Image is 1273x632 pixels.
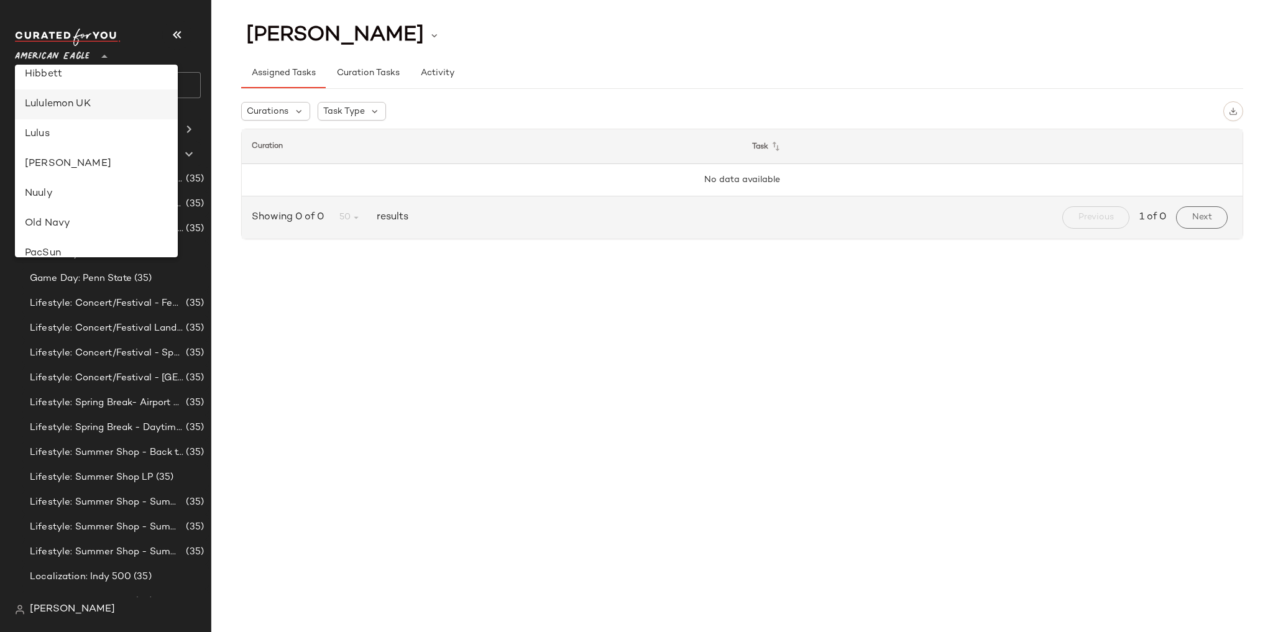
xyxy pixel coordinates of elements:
img: cfy_white_logo.C9jOOHJF.svg [15,29,121,46]
span: (35) [183,346,204,360]
span: (35) [132,272,152,286]
img: svg%3e [15,605,25,615]
span: [PERSON_NAME] [246,24,424,47]
span: (35) [183,172,204,186]
img: svg%3e [1229,107,1238,116]
div: Lululemon UK [25,97,168,112]
th: Task [742,129,1243,164]
span: (35) [132,595,153,609]
span: Lifestyle: Spring Break - Daytime Casual [30,421,183,435]
span: Activity [420,68,454,78]
span: results [372,210,408,225]
span: (35) [183,446,204,460]
button: Next [1176,206,1228,229]
span: (35) [183,545,204,559]
span: Game Day: Penn State [30,272,132,286]
span: 1 of 0 [1139,210,1166,225]
div: Hibbett [25,67,168,82]
span: Lifestyle: Concert/Festival - [GEOGRAPHIC_DATA] [30,371,183,385]
span: Lifestyle: Summer Shop LP [30,470,154,485]
span: Next [1192,213,1212,222]
span: (35) [183,421,204,435]
span: Lifestyle: Spring Break- Airport Style [30,396,183,410]
span: American Eagle [15,42,90,65]
span: (35) [131,570,152,584]
td: No data available [242,164,1243,196]
div: undefined-list [15,65,178,257]
span: Lifestyle: Summer Shop - Back to School Essentials [30,446,183,460]
span: (35) [183,197,204,211]
div: PacSun [25,246,168,261]
span: Lifestyle: Summer Shop - Summer Study Sessions [30,545,183,559]
span: Assigned Tasks [251,68,316,78]
span: (35) [183,396,204,410]
span: Localization: Jazz Fest [30,595,132,609]
div: Lulus [25,127,168,142]
span: Curation Tasks [336,68,399,78]
span: Lifestyle: Summer Shop - Summer Internship [30,520,183,534]
span: Task Type [323,105,365,118]
span: (35) [183,222,204,236]
span: (35) [183,371,204,385]
span: Lifestyle: Concert/Festival - Femme [30,296,183,311]
span: (35) [154,470,174,485]
span: Lifestyle: Concert/Festival - Sporty [30,346,183,360]
span: (35) [183,296,204,311]
div: Old Navy [25,216,168,231]
div: [PERSON_NAME] [25,157,168,172]
span: Lifestyle: Summer Shop - Summer Abroad [30,495,183,510]
span: [PERSON_NAME] [30,602,115,617]
span: (35) [183,520,204,534]
span: (35) [183,321,204,336]
span: Curations [247,105,288,118]
th: Curation [242,129,742,164]
span: Lifestyle: Concert/Festival Landing Page [30,321,183,336]
div: Nuuly [25,186,168,201]
span: (35) [183,495,204,510]
span: Localization: Indy 500 [30,570,131,584]
span: Showing 0 of 0 [252,210,329,225]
